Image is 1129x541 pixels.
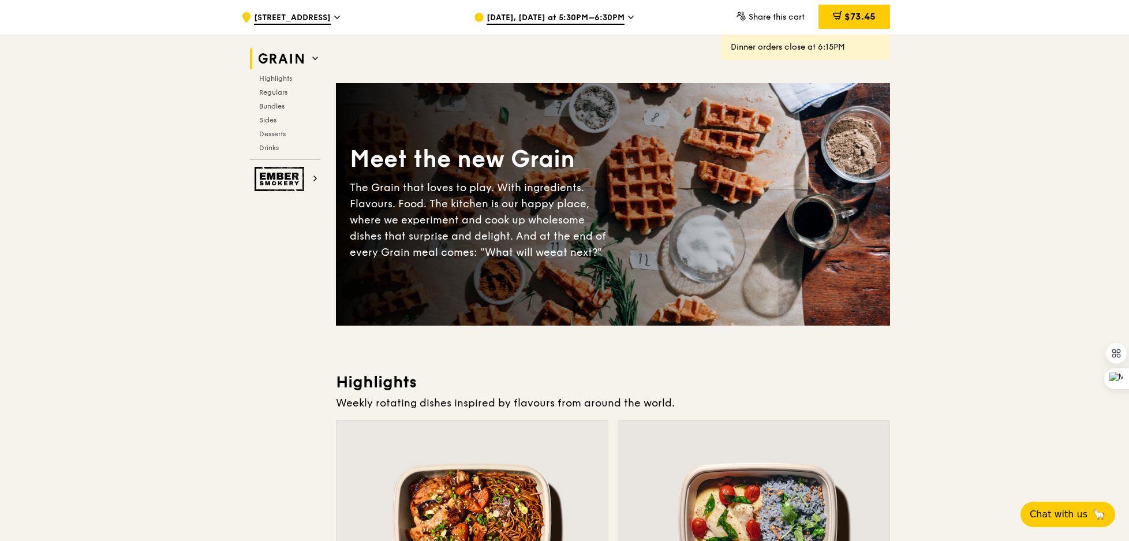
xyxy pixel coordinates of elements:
[731,42,881,53] div: Dinner orders close at 6:15PM
[1020,502,1115,527] button: Chat with us🦙
[844,11,876,22] span: $73.45
[259,130,286,138] span: Desserts
[259,102,285,110] span: Bundles
[350,144,613,175] div: Meet the new Grain
[749,12,805,22] span: Share this cart
[550,246,602,259] span: eat next?”
[259,116,276,124] span: Sides
[255,48,308,69] img: Grain web logo
[1030,508,1087,521] span: Chat with us
[254,12,331,25] span: [STREET_ADDRESS]
[350,180,613,260] div: The Grain that loves to play. With ingredients. Flavours. Food. The kitchen is our happy place, w...
[259,74,292,83] span: Highlights
[259,88,287,96] span: Regulars
[259,144,279,152] span: Drinks
[487,12,625,25] span: [DATE], [DATE] at 5:30PM–6:30PM
[1092,508,1106,521] span: 🦙
[255,167,308,191] img: Ember Smokery web logo
[336,372,890,393] h3: Highlights
[336,395,890,411] div: Weekly rotating dishes inspired by flavours from around the world.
